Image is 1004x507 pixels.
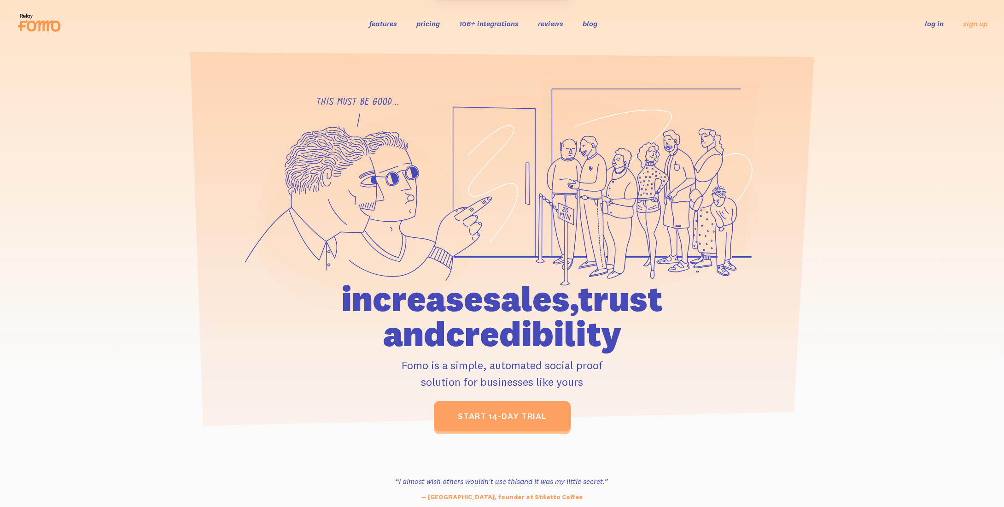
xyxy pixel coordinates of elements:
[538,19,563,28] a: reviews
[459,19,519,28] a: 106+ integrations
[289,357,715,390] p: Fomo is a simple, automated social proof solution for businesses like yours
[289,281,715,351] h1: increase sales, trust and credibility
[369,19,397,28] a: features
[434,401,571,431] a: start 14-day trial
[925,19,944,28] a: log in
[583,19,597,28] a: blog
[416,19,440,28] a: pricing
[376,492,627,502] p: — [GEOGRAPHIC_DATA], founder at Stiletto Coffee
[963,19,987,29] a: sign up
[376,476,627,487] h3: “I almost wish others wouldn't use this and it was my little secret.”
